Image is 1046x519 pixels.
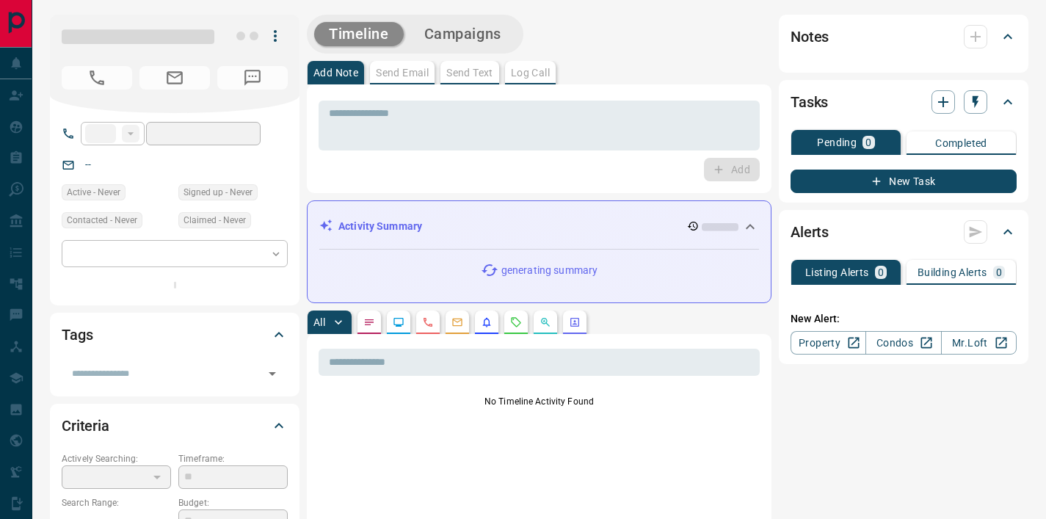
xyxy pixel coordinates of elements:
p: Pending [817,137,857,148]
svg: Notes [363,316,375,328]
h2: Criteria [62,414,109,438]
div: Tags [62,317,288,352]
p: Activity Summary [338,219,422,234]
a: Mr.Loft [941,331,1017,355]
span: Active - Never [67,185,120,200]
a: -- [85,159,91,170]
h2: Notes [791,25,829,48]
a: Condos [865,331,941,355]
span: Contacted - Never [67,213,137,228]
p: Completed [935,138,987,148]
button: Open [262,363,283,384]
span: Claimed - Never [184,213,246,228]
span: No Number [217,66,288,90]
svg: Lead Browsing Activity [393,316,404,328]
p: Building Alerts [918,267,987,277]
h2: Tags [62,323,92,346]
svg: Requests [510,316,522,328]
svg: Emails [451,316,463,328]
p: 0 [865,137,871,148]
div: Alerts [791,214,1017,250]
p: New Alert: [791,311,1017,327]
span: No Email [139,66,210,90]
h2: Tasks [791,90,828,114]
a: Property [791,331,866,355]
p: Budget: [178,496,288,509]
span: No Number [62,66,132,90]
h2: Alerts [791,220,829,244]
button: Campaigns [410,22,516,46]
svg: Calls [422,316,434,328]
p: All [313,317,325,327]
svg: Agent Actions [569,316,581,328]
p: Timeframe: [178,452,288,465]
svg: Opportunities [540,316,551,328]
p: 0 [878,267,884,277]
div: Notes [791,19,1017,54]
p: No Timeline Activity Found [319,395,760,408]
div: Tasks [791,84,1017,120]
svg: Listing Alerts [481,316,493,328]
p: Listing Alerts [805,267,869,277]
button: New Task [791,170,1017,193]
p: generating summary [501,263,598,278]
p: Actively Searching: [62,452,171,465]
div: Criteria [62,408,288,443]
p: Search Range: [62,496,171,509]
p: Add Note [313,68,358,78]
div: Activity Summary [319,213,759,240]
button: Timeline [314,22,404,46]
p: 0 [996,267,1002,277]
span: Signed up - Never [184,185,253,200]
